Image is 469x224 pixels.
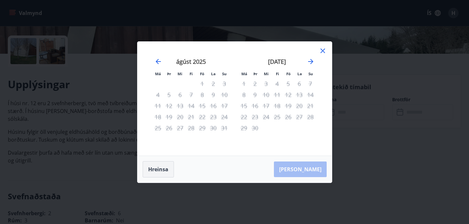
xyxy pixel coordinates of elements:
[286,71,291,76] small: Fö
[238,89,249,100] td: Not available. mánudagur, 8. september 2025
[155,71,161,76] small: Má
[145,49,324,148] div: Calendar
[249,122,261,133] td: Not available. þriðjudagur, 30. september 2025
[208,111,219,122] td: Not available. laugardagur, 23. ágúst 2025
[283,111,294,122] td: Not available. föstudagur, 26. september 2025
[163,100,175,111] td: Not available. þriðjudagur, 12. ágúst 2025
[186,100,197,111] td: Not available. fimmtudagur, 14. ágúst 2025
[283,89,294,100] td: Not available. föstudagur, 12. september 2025
[208,100,219,111] td: Not available. laugardagur, 16. ágúst 2025
[167,71,171,76] small: Þr
[238,111,249,122] td: Not available. mánudagur, 22. september 2025
[294,111,305,122] td: Not available. laugardagur, 27. september 2025
[219,122,230,133] td: Not available. sunnudagur, 31. ágúst 2025
[222,71,227,76] small: Su
[176,58,206,65] strong: ágúst 2025
[186,89,197,100] td: Not available. fimmtudagur, 7. ágúst 2025
[283,100,294,111] td: Not available. föstudagur, 19. september 2025
[294,78,305,89] td: Not available. laugardagur, 6. september 2025
[261,100,272,111] td: Not available. miðvikudagur, 17. september 2025
[294,89,305,100] td: Not available. laugardagur, 13. september 2025
[308,71,313,76] small: Su
[305,78,316,89] td: Not available. sunnudagur, 7. september 2025
[152,122,163,133] td: Not available. mánudagur, 25. ágúst 2025
[211,71,216,76] small: La
[197,89,208,100] td: Not available. föstudagur, 8. ágúst 2025
[186,111,197,122] td: Not available. fimmtudagur, 21. ágúst 2025
[197,78,208,89] td: Not available. föstudagur, 1. ágúst 2025
[241,71,247,76] small: Má
[143,161,174,177] button: Hreinsa
[238,100,249,111] td: Not available. mánudagur, 15. september 2025
[305,111,316,122] td: Not available. sunnudagur, 28. september 2025
[152,111,163,122] td: Not available. mánudagur, 18. ágúst 2025
[305,100,316,111] td: Not available. sunnudagur, 21. september 2025
[152,89,163,100] td: Not available. mánudagur, 4. ágúst 2025
[283,78,294,89] td: Not available. föstudagur, 5. september 2025
[178,71,182,76] small: Mi
[253,71,257,76] small: Þr
[219,100,230,111] td: Not available. sunnudagur, 17. ágúst 2025
[294,100,305,111] td: Not available. laugardagur, 20. september 2025
[261,111,272,122] td: Not available. miðvikudagur, 24. september 2025
[154,58,162,65] div: Move backward to switch to the previous month.
[249,100,261,111] td: Not available. þriðjudagur, 16. september 2025
[272,89,283,100] td: Not available. fimmtudagur, 11. september 2025
[208,122,219,133] td: Not available. laugardagur, 30. ágúst 2025
[200,71,204,76] small: Fö
[219,89,230,100] td: Not available. sunnudagur, 10. ágúst 2025
[261,78,272,89] td: Not available. miðvikudagur, 3. september 2025
[272,100,283,111] td: Not available. fimmtudagur, 18. september 2025
[219,111,230,122] td: Not available. sunnudagur, 24. ágúst 2025
[305,89,316,100] td: Not available. sunnudagur, 14. september 2025
[272,111,283,122] td: Not available. fimmtudagur, 25. september 2025
[197,122,208,133] td: Not available. föstudagur, 29. ágúst 2025
[175,100,186,111] td: Not available. miðvikudagur, 13. ágúst 2025
[163,111,175,122] td: Not available. þriðjudagur, 19. ágúst 2025
[249,89,261,100] td: Not available. þriðjudagur, 9. september 2025
[276,71,279,76] small: Fi
[238,78,249,89] td: Not available. mánudagur, 1. september 2025
[175,122,186,133] td: Not available. miðvikudagur, 27. ágúst 2025
[197,111,208,122] td: Not available. föstudagur, 22. ágúst 2025
[175,89,186,100] td: Not available. miðvikudagur, 6. ágúst 2025
[163,122,175,133] td: Not available. þriðjudagur, 26. ágúst 2025
[272,78,283,89] td: Not available. fimmtudagur, 4. september 2025
[208,89,219,100] td: Not available. laugardagur, 9. ágúst 2025
[307,58,315,65] div: Move forward to switch to the next month.
[264,71,269,76] small: Mi
[175,111,186,122] td: Not available. miðvikudagur, 20. ágúst 2025
[238,122,249,133] td: Not available. mánudagur, 29. september 2025
[208,78,219,89] td: Not available. laugardagur, 2. ágúst 2025
[190,71,193,76] small: Fi
[268,58,286,65] strong: [DATE]
[163,89,175,100] td: Not available. þriðjudagur, 5. ágúst 2025
[219,78,230,89] td: Not available. sunnudagur, 3. ágúst 2025
[152,100,163,111] td: Not available. mánudagur, 11. ágúst 2025
[261,89,272,100] td: Not available. miðvikudagur, 10. september 2025
[297,71,302,76] small: La
[186,122,197,133] td: Not available. fimmtudagur, 28. ágúst 2025
[197,100,208,111] td: Not available. föstudagur, 15. ágúst 2025
[249,111,261,122] td: Not available. þriðjudagur, 23. september 2025
[249,78,261,89] td: Not available. þriðjudagur, 2. september 2025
